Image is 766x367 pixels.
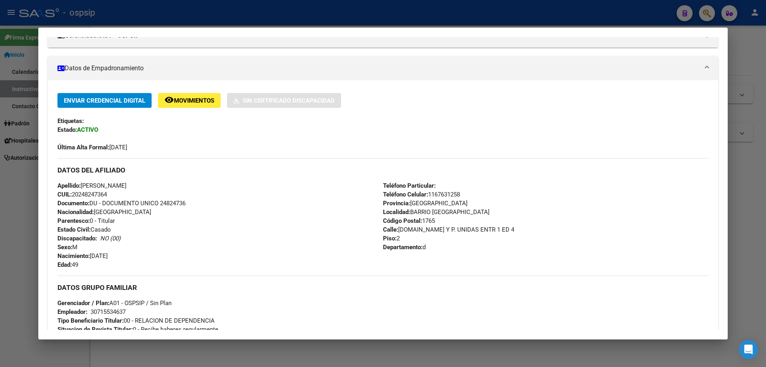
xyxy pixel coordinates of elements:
[57,208,151,216] span: [GEOGRAPHIC_DATA]
[57,191,72,198] strong: CUIL:
[383,217,435,224] span: 1765
[383,244,422,251] strong: Departamento:
[383,191,460,198] span: 1167631258
[57,326,133,333] strong: Situacion de Revista Titular:
[383,244,426,251] span: d
[57,63,699,73] mat-panel-title: Datos de Empadronamiento
[57,300,109,307] strong: Gerenciador / Plan:
[383,200,410,207] strong: Provincia:
[91,307,126,316] div: 30715534637
[383,226,514,233] span: [DOMAIN_NAME] Y P. UNIDAS ENTR 1 ED 4
[57,300,172,307] span: A01 - OSPSIP / Sin Plan
[57,252,90,260] strong: Nacimiento:
[57,182,126,189] span: [PERSON_NAME]
[243,97,335,104] span: Sin Certificado Discapacidad
[383,208,490,216] span: BARRIO [GEOGRAPHIC_DATA]
[48,56,718,80] mat-expansion-panel-header: Datos de Empadronamiento
[57,252,108,260] span: [DATE]
[383,235,400,242] span: 2
[57,166,709,175] h3: DATOS DEL AFILIADO
[57,208,94,216] strong: Nacionalidad:
[77,126,98,133] strong: ACTIVO
[57,200,89,207] strong: Documento:
[383,208,410,216] strong: Localidad:
[227,93,341,108] button: Sin Certificado Discapacidad
[164,95,174,105] mat-icon: remove_red_eye
[383,235,397,242] strong: Piso:
[57,217,90,224] strong: Parentesco:
[57,126,77,133] strong: Estado:
[57,191,107,198] span: 20248247364
[57,308,87,315] strong: Empleador:
[57,200,186,207] span: DU - DOCUMENTO UNICO 24824736
[57,235,97,242] strong: Discapacitado:
[57,182,81,189] strong: Apellido:
[57,144,127,151] span: [DATE]
[383,200,468,207] span: [GEOGRAPHIC_DATA]
[174,97,214,104] span: Movimientos
[57,226,111,233] span: Casado
[57,244,77,251] span: M
[383,191,428,198] strong: Teléfono Celular:
[57,244,72,251] strong: Sexo:
[158,93,221,108] button: Movimientos
[57,317,215,324] span: 00 - RELACION DE DEPENDENCIA
[57,317,124,324] strong: Tipo Beneficiario Titular:
[57,283,709,292] h3: DATOS GRUPO FAMILIAR
[383,217,422,224] strong: Código Postal:
[383,226,398,233] strong: Calle:
[57,261,72,268] strong: Edad:
[57,261,78,268] span: 49
[57,226,91,233] strong: Estado Civil:
[57,144,109,151] strong: Última Alta Formal:
[57,117,84,125] strong: Etiquetas:
[64,97,145,104] span: Enviar Credencial Digital
[57,326,218,333] span: 0 - Recibe haberes regularmente
[383,182,436,189] strong: Teléfono Particular:
[100,235,120,242] i: NO (00)
[57,93,152,108] button: Enviar Credencial Digital
[57,217,115,224] span: 0 - Titular
[739,340,758,359] div: Open Intercom Messenger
